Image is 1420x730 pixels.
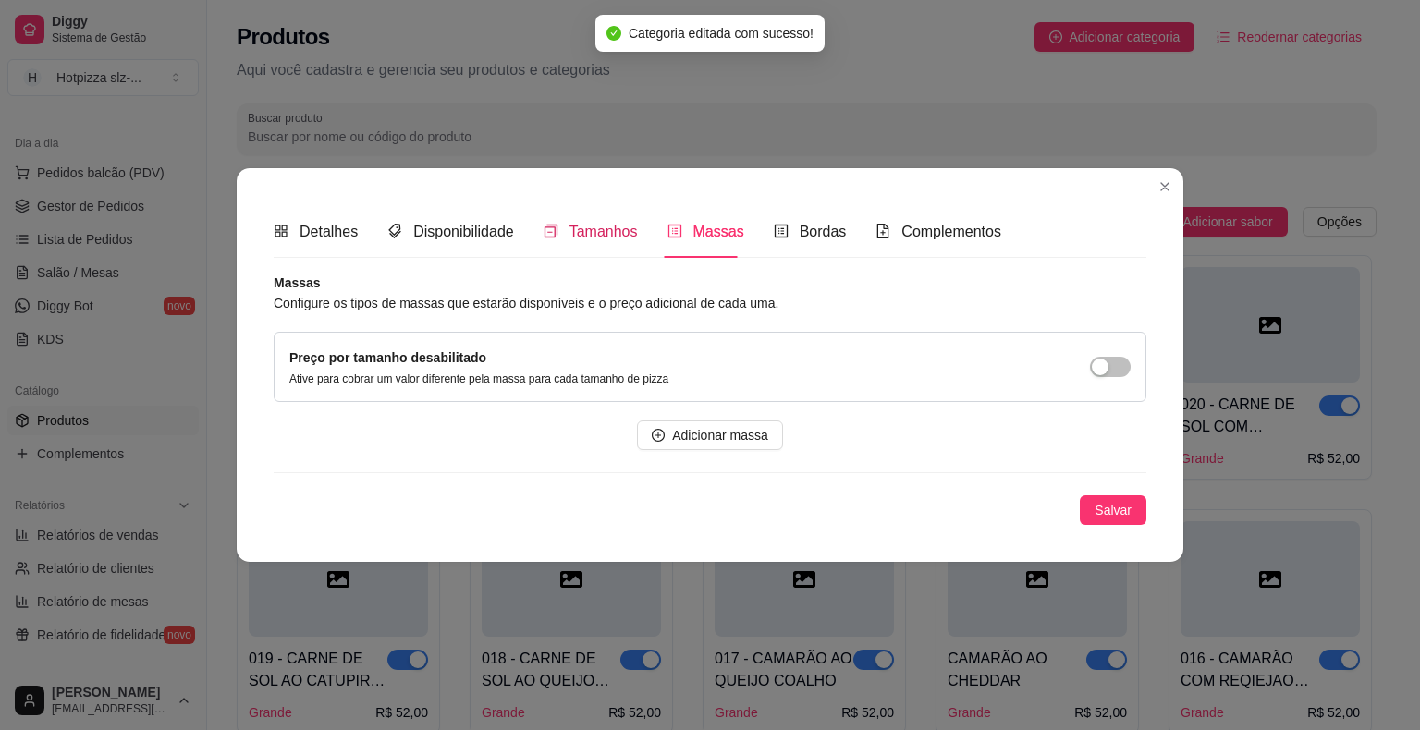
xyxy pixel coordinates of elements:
[667,224,682,238] span: profile
[693,224,744,239] span: Massas
[274,293,1146,313] article: Configure os tipos de massas que estarão disponíveis e o preço adicional de cada uma.
[274,273,1146,293] article: Massas
[800,224,847,239] span: Bordas
[901,224,1001,239] span: Complementos
[413,224,514,239] span: Disponibilidade
[652,429,665,442] span: plus-circle
[387,224,402,238] span: tags
[289,371,668,386] p: Ative para cobrar um valor diferente pela massa para cada tamanho de pizza
[774,224,789,238] span: profile
[1150,172,1180,201] button: Close
[274,224,288,238] span: appstore
[629,26,814,41] span: Categoria editada com sucesso!
[289,350,486,365] label: Preço por tamanho desabilitado
[544,224,558,238] span: switcher
[875,224,890,238] span: file-add
[569,224,638,239] span: Tamanhos
[1095,500,1132,520] span: Salvar
[637,420,783,450] button: Adicionar massa
[672,425,768,445] span: Adicionar massa
[606,26,621,41] span: check-circle
[1080,495,1146,525] button: Salvar
[300,224,358,239] span: Detalhes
